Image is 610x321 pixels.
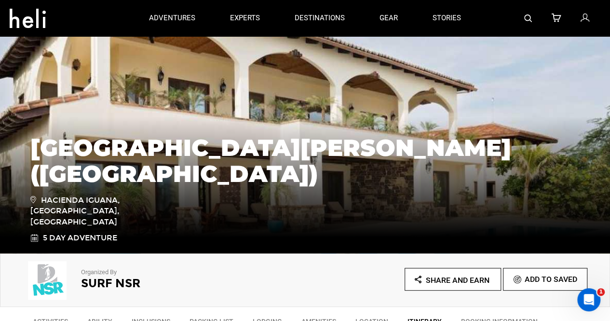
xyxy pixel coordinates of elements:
[23,261,71,300] img: b1b21d96dc34fa129273eeb4deb760cf.png
[525,275,577,284] span: Add To Saved
[524,14,532,22] img: search-bar-icon.svg
[426,276,489,285] span: Share and Earn
[577,288,600,311] iframe: Intercom live chat
[295,13,345,23] p: destinations
[30,194,168,228] span: Hacienda Iguana, [GEOGRAPHIC_DATA], [GEOGRAPHIC_DATA]
[30,135,580,187] h1: [GEOGRAPHIC_DATA][PERSON_NAME] ([GEOGRAPHIC_DATA])
[230,13,260,23] p: experts
[597,288,605,296] span: 1
[149,13,195,23] p: adventures
[81,277,279,290] h2: Surf NSR
[43,233,117,244] span: 5 Day Adventure
[81,268,279,277] p: Organized By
